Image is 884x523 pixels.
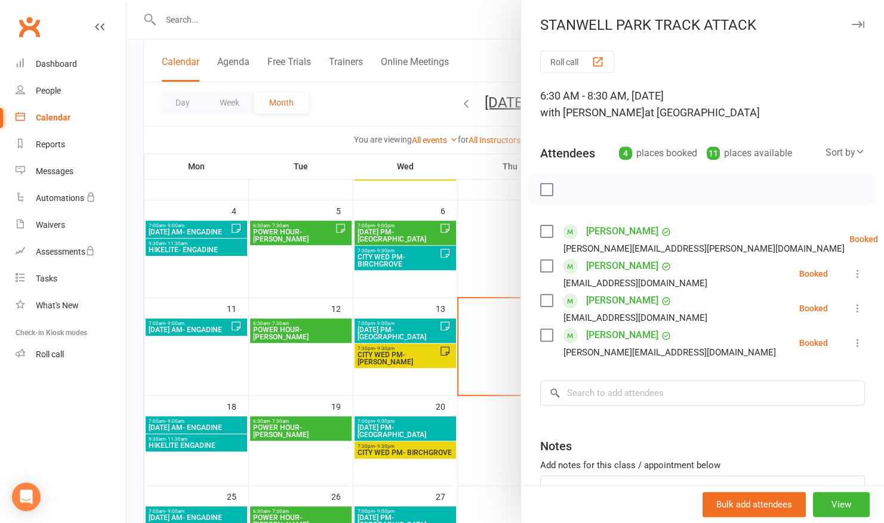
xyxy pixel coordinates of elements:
a: Waivers [16,212,126,239]
a: Messages [16,158,126,185]
button: Bulk add attendees [703,492,806,517]
button: View [813,492,870,517]
div: Attendees [540,145,595,162]
div: [EMAIL_ADDRESS][DOMAIN_NAME] [563,276,707,291]
div: Reports [36,140,65,149]
a: [PERSON_NAME] [586,256,658,276]
div: Open Intercom Messenger [12,482,41,511]
div: Tasks [36,274,57,283]
div: places available [707,145,792,162]
a: Calendar [16,104,126,131]
a: Tasks [16,265,126,292]
span: at [GEOGRAPHIC_DATA] [645,106,760,119]
a: Automations [16,185,126,212]
input: Search to add attendees [540,380,865,406]
a: Clubworx [14,12,44,42]
a: [PERSON_NAME] [586,291,658,310]
div: Waivers [36,220,65,230]
div: Add notes for this class / appointment below [540,458,865,472]
a: Reports [16,131,126,158]
div: 4 [619,147,632,160]
div: Messages [36,166,73,176]
a: What's New [16,292,126,319]
div: Notes [540,438,572,454]
a: Dashboard [16,51,126,78]
div: People [36,86,61,95]
div: What's New [36,301,79,310]
div: Sort by [826,145,865,160]
div: Automations [36,193,84,203]
div: [EMAIL_ADDRESS][DOMAIN_NAME] [563,310,707,326]
a: [PERSON_NAME] [586,222,658,241]
div: Booked [799,304,828,312]
button: Roll call [540,51,614,73]
div: Booked [849,235,878,243]
div: Calendar [36,113,70,122]
div: Roll call [36,349,64,359]
div: Dashboard [36,59,77,69]
div: Booked [799,339,828,347]
div: Assessments [36,247,95,256]
a: People [16,78,126,104]
div: places booked [619,145,697,162]
div: 11 [707,147,720,160]
div: [PERSON_NAME][EMAIL_ADDRESS][DOMAIN_NAME] [563,345,776,360]
a: [PERSON_NAME] [586,326,658,345]
div: STANWELL PARK TRACK ATTACK [521,17,884,33]
div: [PERSON_NAME][EMAIL_ADDRESS][PERSON_NAME][DOMAIN_NAME] [563,241,845,256]
div: 6:30 AM - 8:30 AM, [DATE] [540,88,865,121]
a: Roll call [16,341,126,368]
a: Assessments [16,239,126,265]
div: Booked [799,270,828,278]
span: with [PERSON_NAME] [540,106,645,119]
